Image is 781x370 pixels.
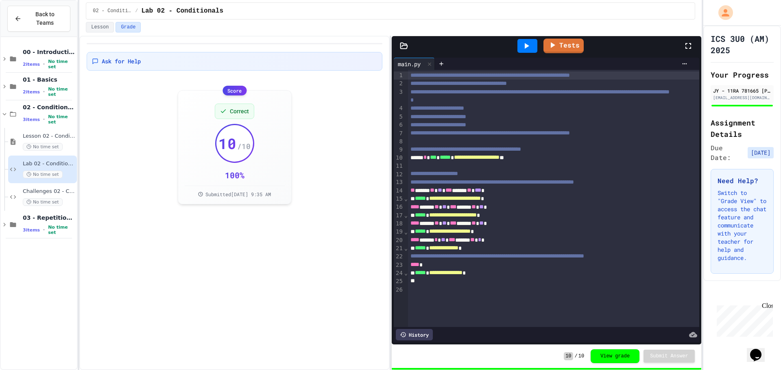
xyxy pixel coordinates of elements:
[394,138,404,146] div: 8
[564,352,573,360] span: 10
[711,33,774,56] h1: ICS 3U0 (AM) 2025
[48,114,75,125] span: No time set
[223,86,247,95] div: Score
[394,146,404,154] div: 9
[394,277,404,286] div: 25
[394,212,404,220] div: 17
[86,22,114,32] button: Lesson
[394,121,404,129] div: 6
[23,227,40,233] span: 3 items
[575,353,578,359] span: /
[43,61,45,67] span: •
[404,212,408,219] span: Fold line
[710,3,735,22] div: My Account
[394,154,404,162] div: 10
[218,135,236,151] span: 10
[43,116,45,123] span: •
[394,171,404,179] div: 12
[141,6,223,16] span: Lab 02 - Conditionals
[711,143,744,162] span: Due Date:
[394,113,404,121] div: 5
[591,349,639,363] button: View grade
[394,71,404,80] div: 1
[3,3,56,52] div: Chat with us now!Close
[396,329,433,340] div: History
[394,104,404,113] div: 4
[394,269,404,277] div: 24
[394,203,404,211] div: 16
[26,10,63,27] span: Back to Teams
[23,48,75,56] span: 00 - Introduction
[23,188,75,195] span: Challenges 02 - Conditionals
[394,88,404,105] div: 3
[718,189,767,262] p: Switch to "Grade View" to access the chat feature and communicate with your teacher for help and ...
[650,353,688,359] span: Submit Answer
[205,191,271,197] span: Submitted [DATE] 9:35 AM
[23,104,75,111] span: 02 - Conditional Statements (if)
[116,22,141,32] button: Grade
[23,117,40,122] span: 3 items
[394,220,404,228] div: 18
[23,214,75,221] span: 03 - Repetition (while and for)
[394,178,404,186] div: 13
[230,107,249,115] span: Correct
[713,302,773,337] iframe: chat widget
[394,236,404,245] div: 20
[718,176,767,186] h3: Need Help?
[747,338,773,362] iframe: chat widget
[711,117,774,140] h2: Assignment Details
[394,187,404,195] div: 14
[23,133,75,140] span: Lesson 02 - Conditional Statements (if)
[23,76,75,83] span: 01 - Basics
[43,89,45,95] span: •
[713,95,771,101] div: [EMAIL_ADDRESS][DOMAIN_NAME]
[48,59,75,69] span: No time set
[93,8,132,14] span: 02 - Conditional Statements (if)
[394,261,404,269] div: 23
[43,227,45,233] span: •
[394,60,425,68] div: main.py
[394,245,404,253] div: 21
[394,130,404,138] div: 7
[543,39,584,53] a: Tests
[23,89,40,95] span: 2 items
[394,253,404,261] div: 22
[225,169,244,181] div: 100 %
[404,195,408,202] span: Fold line
[394,80,404,88] div: 2
[711,69,774,80] h2: Your Progress
[394,162,404,170] div: 11
[404,245,408,251] span: Fold line
[578,353,584,359] span: 10
[404,270,408,276] span: Fold line
[48,225,75,235] span: No time set
[237,141,251,152] span: / 10
[404,229,408,235] span: Fold line
[135,8,138,14] span: /
[23,62,40,67] span: 2 items
[23,171,63,178] span: No time set
[23,198,63,206] span: No time set
[394,228,404,236] div: 19
[23,160,75,167] span: Lab 02 - Conditionals
[394,286,404,294] div: 26
[23,143,63,151] span: No time set
[713,87,771,94] div: JY - 11RA 781665 [PERSON_NAME] SS
[102,57,141,65] span: Ask for Help
[394,195,404,203] div: 15
[748,147,774,158] span: [DATE]
[48,87,75,97] span: No time set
